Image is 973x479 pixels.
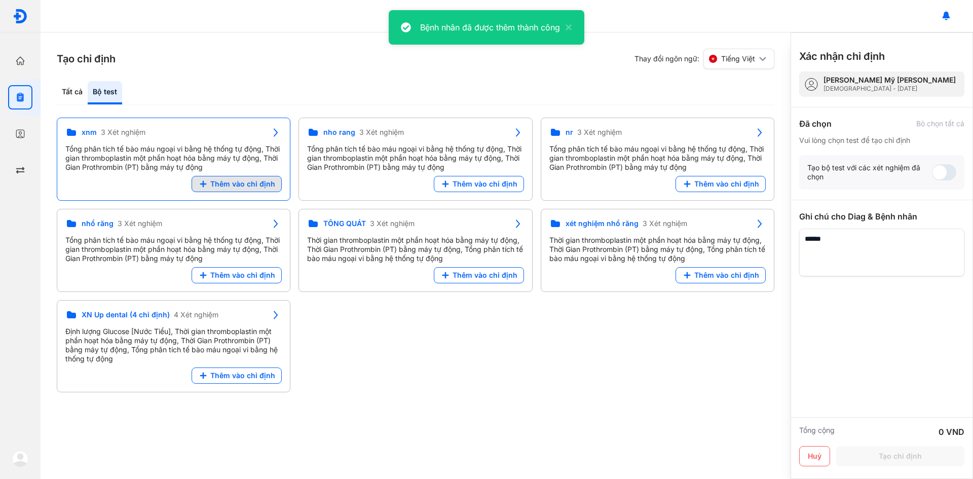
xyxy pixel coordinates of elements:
[676,176,766,192] button: Thêm vào chỉ định
[192,176,282,192] button: Thêm vào chỉ định
[799,136,964,145] div: Vui lòng chọn test để tạo chỉ định
[13,9,28,24] img: logo
[643,219,687,228] span: 3 Xét nghiệm
[939,426,964,438] div: 0 VND
[12,451,28,467] img: logo
[118,219,162,228] span: 3 Xét nghiệm
[359,128,404,137] span: 3 Xét nghiệm
[82,310,170,319] span: XN Up dental (4 chỉ định)
[192,267,282,283] button: Thêm vào chỉ định
[65,327,282,363] div: Định lượng Glucose [Nước Tiểu], Thời gian thromboplastin một phần hoạt hóa bằng máy tự động, Thời...
[916,119,964,128] div: Bỏ chọn tất cả
[192,367,282,384] button: Thêm vào chỉ định
[65,144,282,172] div: Tổng phân tích tế bào máu ngoại vi bằng hệ thống tự động, Thời gian thromboplastin một phần hoạt ...
[210,179,275,189] span: Thêm vào chỉ định
[174,310,218,319] span: 4 Xét nghiệm
[694,179,759,189] span: Thêm vào chỉ định
[82,128,97,137] span: xnm
[721,54,755,63] span: Tiếng Việt
[676,267,766,283] button: Thêm vào chỉ định
[370,219,415,228] span: 3 Xét nghiệm
[560,21,572,33] button: close
[101,128,145,137] span: 3 Xét nghiệm
[210,371,275,380] span: Thêm vào chỉ định
[566,219,639,228] span: xét nghiệm nhổ răng
[799,49,885,63] h3: Xác nhận chỉ định
[210,271,275,280] span: Thêm vào chỉ định
[323,219,366,228] span: TỔNG QUÁT
[799,446,830,466] button: Huỷ
[65,236,282,263] div: Tổng phân tích tế bào máu ngoại vi bằng hệ thống tự động, Thời gian thromboplastin một phần hoạt ...
[57,52,116,66] h3: Tạo chỉ định
[799,426,835,438] div: Tổng cộng
[307,236,523,263] div: Thời gian thromboplastin một phần hoạt hóa bằng máy tự động, Thời Gian Prothrombin (PT) bằng máy ...
[549,144,766,172] div: Tổng phân tích tế bào máu ngoại vi bằng hệ thống tự động, Thời gian thromboplastin một phần hoạt ...
[420,21,560,33] div: Bệnh nhân đã được thêm thành công
[824,76,956,85] div: [PERSON_NAME] Mỹ [PERSON_NAME]
[453,271,517,280] span: Thêm vào chỉ định
[57,81,88,104] div: Tất cả
[82,219,114,228] span: nhổ răng
[836,446,964,466] button: Tạo chỉ định
[453,179,517,189] span: Thêm vào chỉ định
[577,128,622,137] span: 3 Xét nghiệm
[634,49,774,69] div: Thay đổi ngôn ngữ:
[799,118,832,130] div: Đã chọn
[307,144,523,172] div: Tổng phân tích tế bào máu ngoại vi bằng hệ thống tự động, Thời gian thromboplastin một phần hoạt ...
[824,85,956,93] div: [DEMOGRAPHIC_DATA] - [DATE]
[694,271,759,280] span: Thêm vào chỉ định
[323,128,355,137] span: nho rang
[807,163,932,181] div: Tạo bộ test với các xét nghiệm đã chọn
[88,81,122,104] div: Bộ test
[434,267,524,283] button: Thêm vào chỉ định
[799,210,964,223] div: Ghi chú cho Diag & Bệnh nhân
[566,128,573,137] span: nr
[434,176,524,192] button: Thêm vào chỉ định
[549,236,766,263] div: Thời gian thromboplastin một phần hoạt hóa bằng máy tự động, Thời Gian Prothrombin (PT) bằng máy ...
